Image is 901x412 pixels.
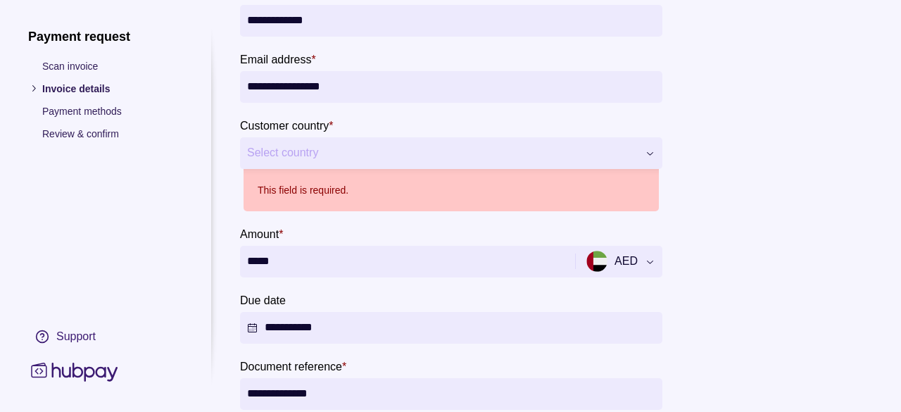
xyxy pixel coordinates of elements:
h1: Payment request [28,28,183,44]
label: Due date [240,292,286,308]
p: Document reference [240,361,342,373]
p: Customer country [240,120,329,132]
label: Email address [240,51,316,68]
label: Document reference [240,358,346,375]
a: Support [28,321,183,351]
input: Email address [247,71,655,103]
button: Due date [240,312,662,344]
label: Amount [240,225,283,242]
input: Full name [247,5,655,37]
input: Document reference [247,378,655,410]
p: This field is required. [258,182,348,198]
p: Email address [240,54,311,65]
p: Invoice details [42,80,183,96]
label: Customer country [240,117,334,134]
p: Due date [240,294,286,306]
input: amount [247,246,565,277]
p: Payment methods [42,103,183,118]
p: Scan invoice [42,58,183,73]
p: Amount [240,228,279,240]
p: Review & confirm [42,125,183,141]
div: Support [56,328,96,344]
